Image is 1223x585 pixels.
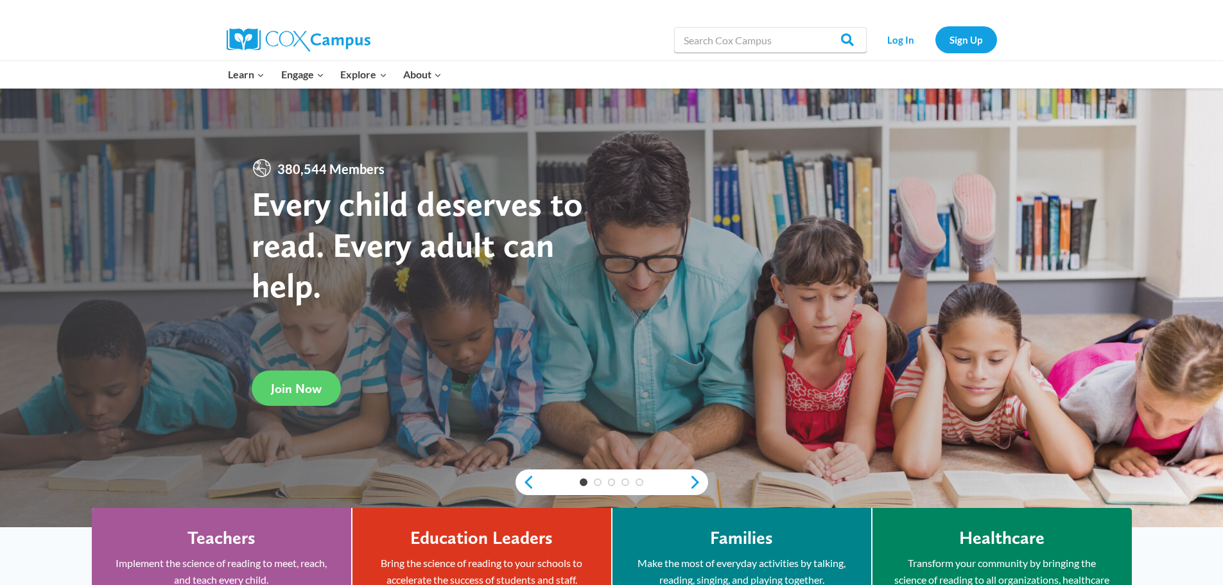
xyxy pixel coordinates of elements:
[340,66,386,83] span: Explore
[516,475,535,490] a: previous
[873,26,929,53] a: Log In
[272,158,390,179] span: 380,544 Members
[271,381,322,396] span: Join Now
[594,478,602,486] a: 2
[220,61,450,88] nav: Primary Navigation
[959,527,1045,549] h4: Healthcare
[228,66,265,83] span: Learn
[227,28,370,51] img: Cox Campus
[674,27,867,53] input: Search Cox Campus
[403,66,442,83] span: About
[252,183,583,306] strong: Every child deserves to read. Every adult can help.
[608,478,616,486] a: 3
[873,26,997,53] nav: Secondary Navigation
[252,371,341,406] a: Join Now
[621,478,629,486] a: 4
[580,478,587,486] a: 1
[710,527,773,549] h4: Families
[689,475,708,490] a: next
[636,478,643,486] a: 5
[281,66,324,83] span: Engage
[935,26,997,53] a: Sign Up
[516,469,708,495] div: content slider buttons
[187,527,256,549] h4: Teachers
[410,527,553,549] h4: Education Leaders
